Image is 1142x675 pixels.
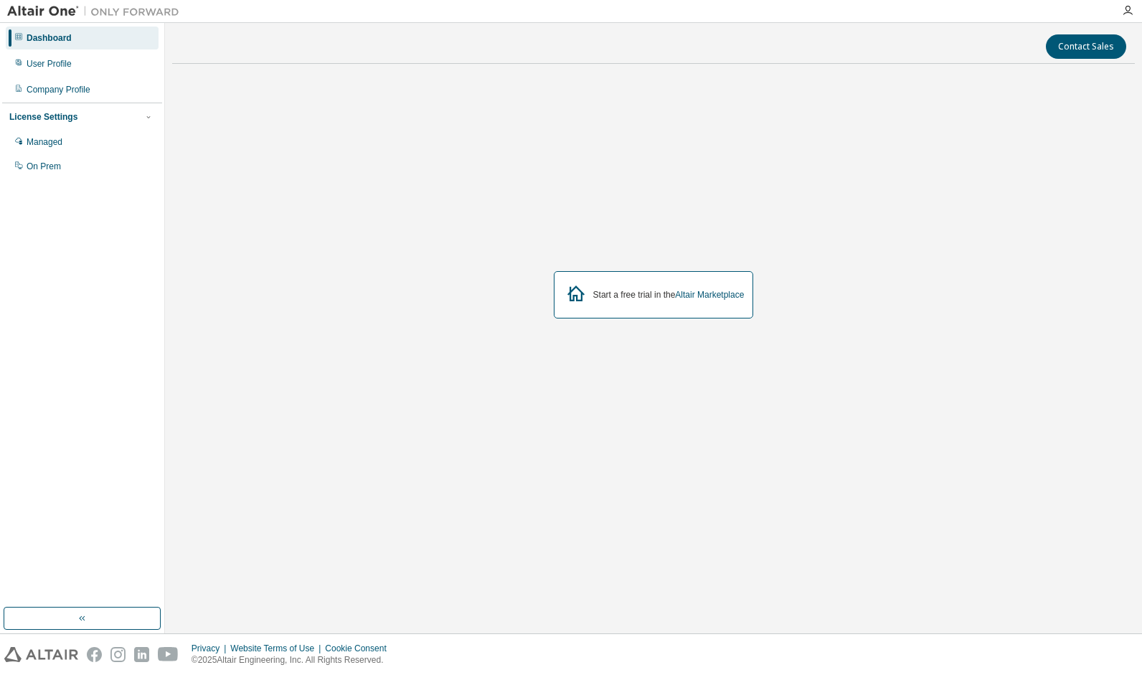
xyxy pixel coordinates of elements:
[9,111,77,123] div: License Settings
[27,84,90,95] div: Company Profile
[158,647,179,662] img: youtube.svg
[1046,34,1126,59] button: Contact Sales
[192,643,230,654] div: Privacy
[134,647,149,662] img: linkedin.svg
[110,647,126,662] img: instagram.svg
[230,643,325,654] div: Website Terms of Use
[4,647,78,662] img: altair_logo.svg
[593,289,745,301] div: Start a free trial in the
[87,647,102,662] img: facebook.svg
[27,58,72,70] div: User Profile
[675,290,744,300] a: Altair Marketplace
[325,643,395,654] div: Cookie Consent
[27,136,62,148] div: Managed
[27,161,61,172] div: On Prem
[7,4,187,19] img: Altair One
[192,654,395,666] p: © 2025 Altair Engineering, Inc. All Rights Reserved.
[27,32,72,44] div: Dashboard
